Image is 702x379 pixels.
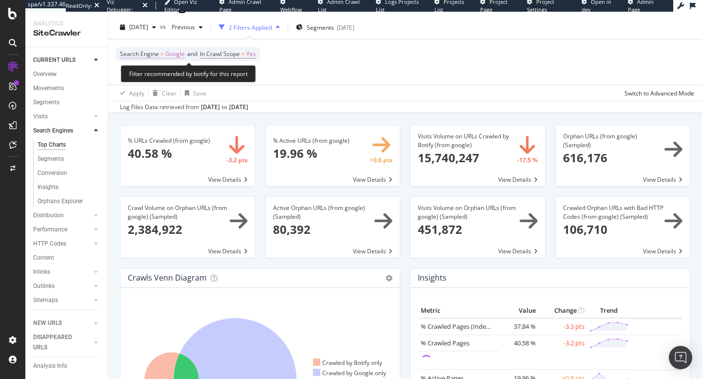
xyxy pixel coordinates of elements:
span: Webflow [280,6,302,13]
div: Inlinks [33,267,50,277]
button: [DATE] [116,19,160,35]
div: Crawled by Google only [313,369,387,377]
div: Overview [33,69,57,79]
div: Visits [33,112,48,122]
span: 2025 Sep. 17th [129,23,148,31]
span: and [187,50,197,58]
button: Clear [149,85,176,101]
a: HTTP Codes [33,239,91,249]
div: Content [33,253,54,263]
div: Sitemaps [33,295,58,305]
span: = [241,50,245,58]
span: = [160,50,164,58]
h4: Crawls Venn Diagram [128,271,207,284]
div: Insights [38,182,58,192]
a: NEW URLS [33,318,91,328]
span: Yes [246,47,256,61]
th: Metric [418,303,499,318]
th: Change [538,303,587,318]
span: In Crawl Scope [200,50,240,58]
a: Insights [38,182,101,192]
td: -3.2 pts [538,335,587,351]
a: % Crawled Pages (Indexable) [421,322,504,331]
span: Google [165,47,185,61]
div: Segments [38,154,64,164]
td: -3.3 pts [538,318,587,335]
th: Trend [587,303,631,318]
div: Log Files Data retrieved from to [120,103,248,112]
a: CURRENT URLS [33,55,91,65]
a: Top Charts [38,140,101,150]
a: Conversion [38,168,101,178]
td: 37.84 % [499,318,538,335]
button: Apply [116,85,144,101]
a: Movements [33,83,101,94]
button: Add Filter [116,65,155,77]
div: DISAPPEARED URLS [33,332,82,353]
span: vs [160,22,168,31]
button: Switch to Advanced Mode [621,85,694,101]
div: Url Explorer [33,314,63,324]
a: Performance [33,225,91,235]
a: Segments [33,97,101,108]
h4: Insights [418,271,447,284]
div: [DATE] [337,23,354,32]
i: Options [386,275,392,282]
button: 2 Filters Applied [215,19,284,35]
div: [DATE] [229,103,248,112]
a: Sitemaps [33,295,91,305]
div: Analytics [33,19,100,28]
th: Value [499,303,538,318]
div: Analysis Info [33,361,67,371]
div: Apply [129,89,144,97]
div: Segments [33,97,59,108]
a: % Crawled Pages [421,339,469,347]
a: Distribution [33,210,91,221]
div: Switch to Advanced Mode [624,89,694,97]
a: Analysis Info [33,361,101,371]
div: Conversion [38,168,67,178]
a: Search Engines [33,126,91,136]
div: Open Intercom Messenger [669,346,692,369]
div: SiteCrawler [33,28,100,39]
div: Crawled by Botify only [313,359,383,367]
div: NEW URLS [33,318,62,328]
div: ReadOnly: [66,2,92,10]
button: Segments[DATE] [292,19,358,35]
div: Filter recommended by botify for this report [121,65,256,82]
div: HTTP Codes [33,239,66,249]
div: Top Charts [38,140,66,150]
a: Inlinks [33,267,91,277]
div: Performance [33,225,67,235]
div: Outlinks [33,281,55,291]
a: Visits [33,112,91,122]
a: Content [33,253,101,263]
div: Clear [162,89,176,97]
div: Orphans Explorer [38,196,83,207]
span: Search Engine [120,50,159,58]
span: Previous [168,23,195,31]
a: DISAPPEARED URLS [33,332,91,353]
a: Url Explorer [33,314,101,324]
div: Movements [33,83,64,94]
div: Distribution [33,210,64,221]
button: Previous [168,19,207,35]
span: Segments [307,23,334,32]
a: Segments [38,154,101,164]
a: Outlinks [33,281,91,291]
a: Overview [33,69,101,79]
button: Save [181,85,206,101]
div: [DATE] [201,103,220,112]
div: Save [193,89,206,97]
td: 40.58 % [499,335,538,351]
div: 2 Filters Applied [229,23,272,32]
a: Orphans Explorer [38,196,101,207]
div: Search Engines [33,126,73,136]
div: CURRENT URLS [33,55,76,65]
